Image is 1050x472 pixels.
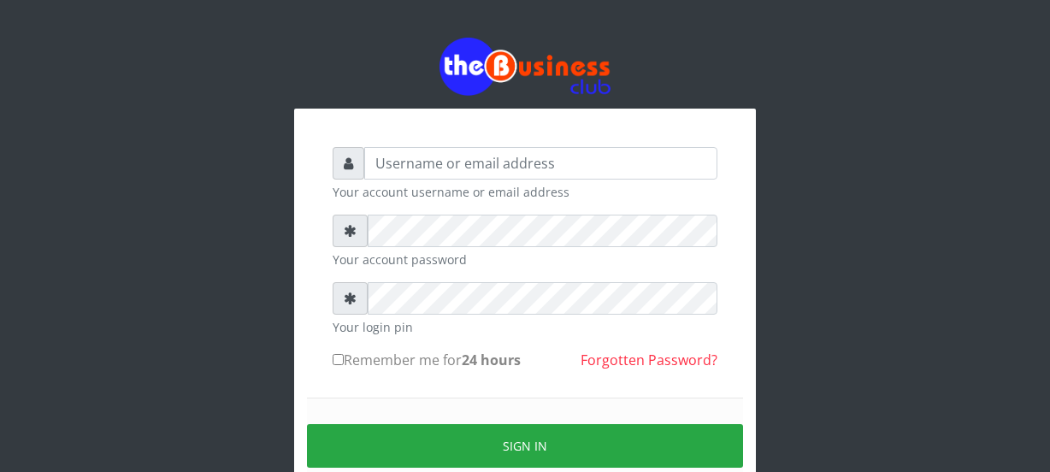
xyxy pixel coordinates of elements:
[581,351,717,369] a: Forgotten Password?
[307,424,743,468] button: Sign in
[333,183,717,201] small: Your account username or email address
[364,147,717,180] input: Username or email address
[462,351,521,369] b: 24 hours
[333,354,344,365] input: Remember me for24 hours
[333,350,521,370] label: Remember me for
[333,251,717,268] small: Your account password
[333,318,717,336] small: Your login pin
